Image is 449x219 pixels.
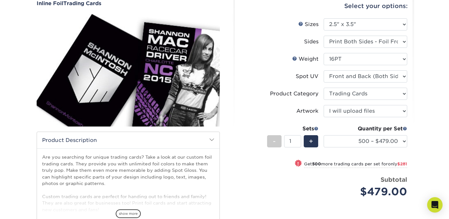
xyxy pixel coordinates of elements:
[297,160,299,167] span: !
[116,209,141,218] span: show more
[42,154,214,213] p: Are you searching for unique trading cards? Take a look at our custom foil trading cards. They pr...
[304,38,319,46] div: Sides
[37,0,220,6] h1: Trading Cards
[324,125,407,133] div: Quantity per Set
[309,136,313,146] span: +
[270,90,319,98] div: Product Category
[37,132,220,148] h2: Product Description
[267,125,319,133] div: Sets
[298,21,319,28] div: Sizes
[296,107,319,115] div: Artwork
[312,162,321,166] strong: 500
[328,184,407,199] div: $479.00
[381,176,407,183] strong: Subtotal
[37,0,220,6] a: Inline FoilTrading Cards
[397,162,407,166] span: $281
[296,73,319,80] div: Spot UV
[273,136,276,146] span: -
[304,162,407,168] small: Get more trading cards per set for
[388,162,407,166] span: only
[37,7,220,134] img: Inline Foil 01
[292,55,319,63] div: Weight
[37,0,63,6] span: Inline Foil
[427,197,443,213] div: Open Intercom Messenger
